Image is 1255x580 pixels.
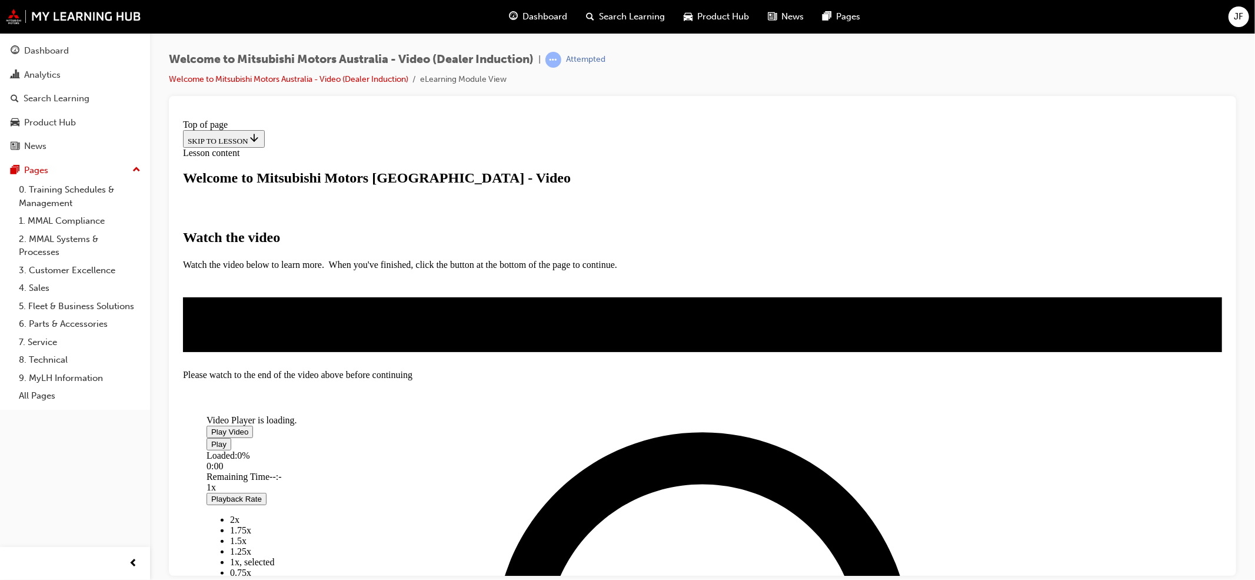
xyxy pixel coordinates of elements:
[5,33,61,43] span: Lesson content
[510,9,518,24] span: guage-icon
[759,5,814,29] a: news-iconNews
[5,160,145,181] button: Pages
[14,333,145,352] a: 7. Service
[5,115,102,130] strong: Watch the video
[5,135,145,157] a: News
[11,118,19,128] span: car-icon
[5,88,145,110] a: Search Learning
[11,70,19,81] span: chart-icon
[14,315,145,333] a: 6. Parts & Accessories
[5,255,1044,266] div: Please watch to the end of the video above before continuing
[24,116,76,130] div: Product Hub
[538,53,541,67] span: |
[768,9,777,24] span: news-icon
[129,556,138,571] span: prev-icon
[823,9,832,24] span: pages-icon
[14,212,145,230] a: 1. MMAL Compliance
[5,38,145,160] button: DashboardAnalyticsSearch LearningProduct HubNews
[11,94,19,104] span: search-icon
[24,68,61,82] div: Analytics
[5,55,1044,71] h1: Welcome to Mitsubishi Motors [GEOGRAPHIC_DATA] - Video
[1234,10,1244,24] span: JF
[500,5,577,29] a: guage-iconDashboard
[814,5,870,29] a: pages-iconPages
[5,112,145,134] a: Product Hub
[9,22,82,31] span: SKIP TO LESSON
[587,9,595,24] span: search-icon
[132,163,141,178] span: up-icon
[14,279,145,297] a: 4. Sales
[14,261,145,280] a: 3. Customer Excellence
[566,54,605,65] div: Attempted
[420,73,507,87] li: eLearning Module View
[169,74,408,84] a: Welcome to Mitsubishi Motors Australia - Video (Dealer Induction)
[24,164,48,177] div: Pages
[6,9,141,24] img: mmal
[684,9,693,24] span: car-icon
[577,5,675,29] a: search-iconSearch Learning
[14,181,145,212] a: 0. Training Schedules & Management
[5,15,86,33] button: SKIP TO LESSON
[24,140,46,153] div: News
[545,52,561,68] span: learningRecordVerb_ATTEMPT-icon
[24,92,89,105] div: Search Learning
[523,10,568,24] span: Dashboard
[782,10,804,24] span: News
[5,40,145,62] a: Dashboard
[14,230,145,261] a: 2. MMAL Systems & Processes
[14,297,145,316] a: 5. Fleet & Business Solutions
[5,145,1044,155] p: Watch the video below to learn more. When you've finished, click the button at the bottom of the ...
[5,64,145,86] a: Analytics
[169,53,534,67] span: Welcome to Mitsubishi Motors Australia - Video (Dealer Induction)
[11,165,19,176] span: pages-icon
[837,10,861,24] span: Pages
[600,10,665,24] span: Search Learning
[11,141,19,152] span: news-icon
[24,44,69,58] div: Dashboard
[14,351,145,369] a: 8. Technical
[5,5,1044,15] div: Top of page
[11,46,19,57] span: guage-icon
[14,369,145,387] a: 9. MyLH Information
[698,10,750,24] span: Product Hub
[14,387,145,405] a: All Pages
[675,5,759,29] a: car-iconProduct Hub
[1229,6,1249,27] button: JF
